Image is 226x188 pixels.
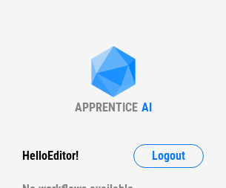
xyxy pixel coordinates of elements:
img: Apprentice AI [84,46,143,100]
div: Hello Editor ! [22,144,79,168]
span: Logout [152,150,185,162]
div: APPRENTICE [75,100,138,114]
button: Logout [133,144,204,168]
div: AI [142,100,152,114]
